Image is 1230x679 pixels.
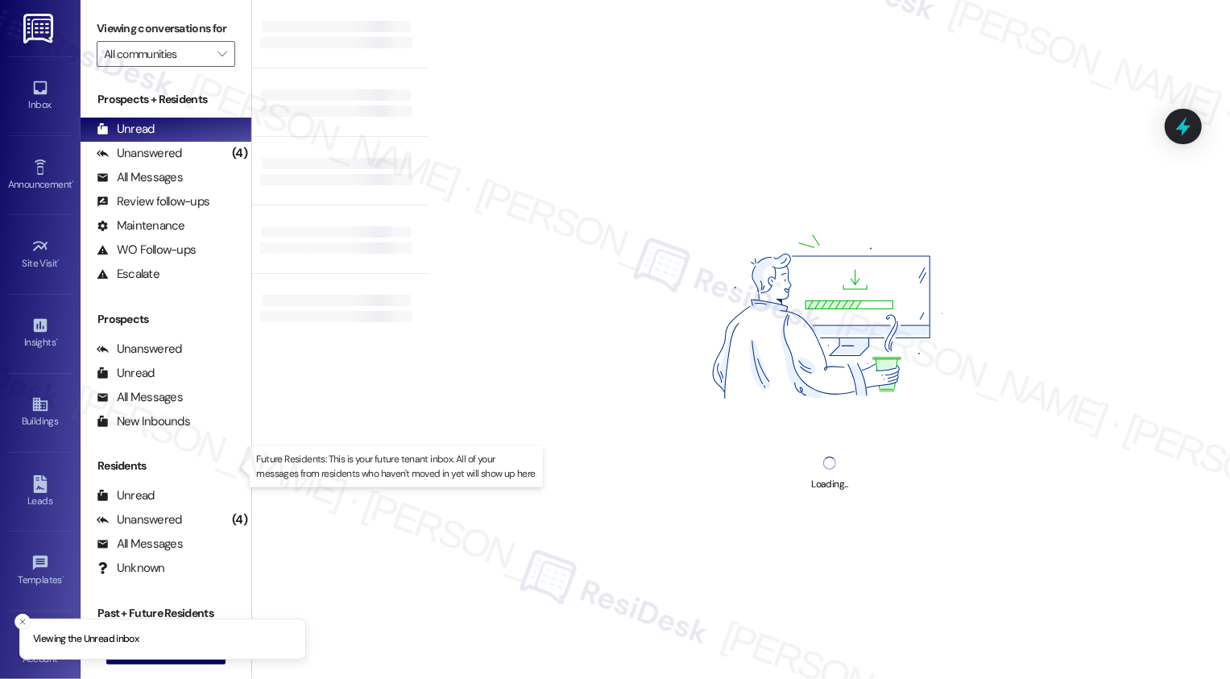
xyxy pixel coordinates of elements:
div: Review follow-ups [97,193,209,210]
div: (4) [228,507,251,532]
div: Unanswered [97,511,182,528]
div: Maintenance [97,217,185,234]
div: Past + Future Residents [81,605,251,622]
div: Escalate [97,266,159,283]
img: ResiDesk Logo [23,14,56,43]
div: Unread [97,487,155,504]
div: Loading... [811,476,847,493]
button: Close toast [14,614,31,630]
a: Site Visit • [8,233,72,276]
i:  [217,48,226,60]
a: Buildings [8,391,72,434]
span: • [72,176,74,188]
a: Leads [8,470,72,514]
p: Future Residents: This is your future tenant inbox. All of your messages from residents who haven... [256,453,536,480]
a: Templates • [8,549,72,593]
div: (4) [228,141,251,166]
span: • [62,572,64,583]
div: All Messages [97,169,183,186]
div: Unread [97,365,155,382]
div: Prospects [81,311,251,328]
div: WO Follow-ups [97,242,196,259]
div: Unanswered [97,145,182,162]
a: Inbox [8,74,72,118]
span: • [56,334,58,346]
div: Unknown [97,560,165,577]
a: Account [8,628,72,672]
label: Viewing conversations for [97,16,235,41]
div: Unread [97,121,155,138]
div: All Messages [97,389,183,406]
div: Residents [81,457,251,474]
a: Insights • [8,312,72,355]
p: Viewing the Unread inbox [33,632,139,647]
span: • [58,255,60,267]
div: New Inbounds [97,413,190,430]
div: Unanswered [97,341,182,358]
input: All communities [104,41,209,67]
div: Prospects + Residents [81,91,251,108]
div: All Messages [97,536,183,553]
